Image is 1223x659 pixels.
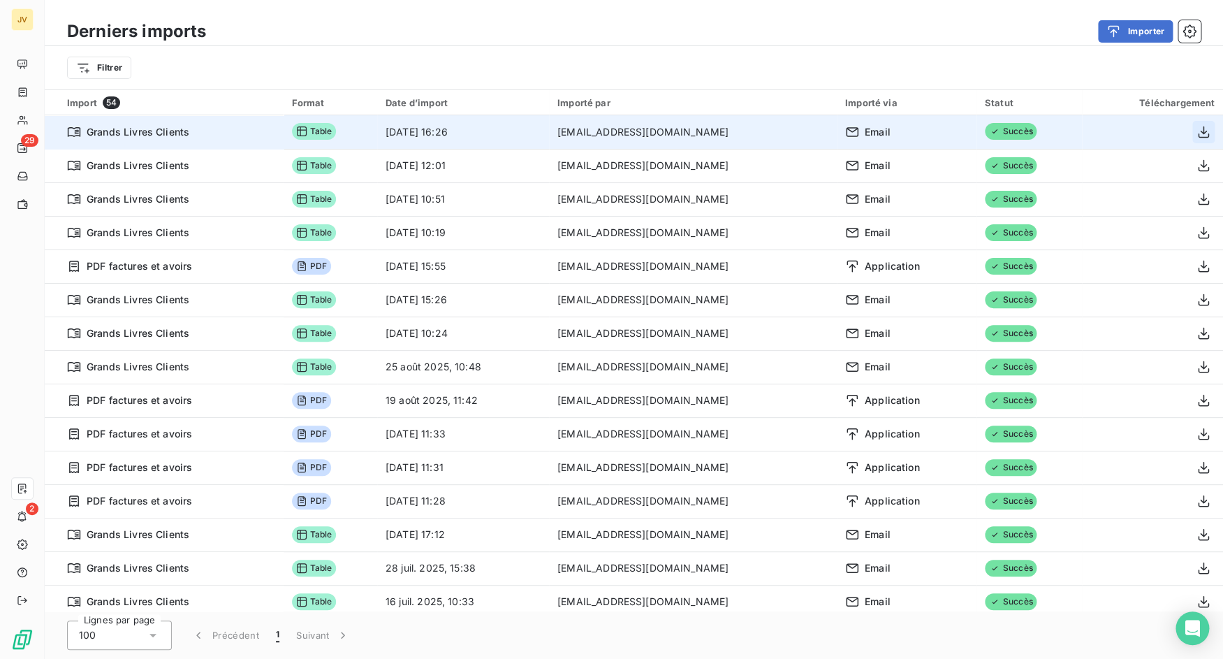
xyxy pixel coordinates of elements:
span: Succès [985,593,1037,610]
span: Succès [985,359,1037,375]
span: Succès [985,123,1037,140]
span: 100 [79,628,96,642]
div: Import [67,96,275,109]
span: Application [865,494,920,508]
td: [EMAIL_ADDRESS][DOMAIN_NAME] [549,317,837,350]
div: Format [292,97,369,108]
span: Table [292,593,337,610]
div: Téléchargement [1090,97,1215,108]
span: Grands Livres Clients [87,595,189,609]
span: Table [292,526,337,543]
span: Grands Livres Clients [87,293,189,307]
div: Importé par [557,97,828,108]
span: Email [865,360,891,374]
span: Email [865,528,891,542]
span: Succès [985,157,1037,174]
span: PDF [292,493,331,509]
span: PDF factures et avoirs [87,494,192,508]
span: Grands Livres Clients [87,360,189,374]
td: 16 juil. 2025, 10:33 [377,585,549,618]
span: Application [865,461,920,475]
td: [EMAIL_ADDRESS][DOMAIN_NAME] [549,216,837,249]
span: PDF factures et avoirs [87,393,192,407]
span: Grands Livres Clients [87,561,189,575]
td: [EMAIL_ADDRESS][DOMAIN_NAME] [549,149,837,182]
span: PDF [292,258,331,275]
td: [DATE] 12:01 [377,149,549,182]
span: Grands Livres Clients [87,192,189,206]
span: Grands Livres Clients [87,159,189,173]
img: Logo LeanPay [11,628,34,651]
td: [DATE] 11:28 [377,484,549,518]
span: Application [865,393,920,407]
div: Importé via [845,97,968,108]
span: Table [292,123,337,140]
span: Succès [985,426,1037,442]
td: [DATE] 10:24 [377,317,549,350]
div: Statut [985,97,1074,108]
td: [DATE] 11:33 [377,417,549,451]
h3: Derniers imports [67,19,206,44]
span: Application [865,427,920,441]
button: Importer [1098,20,1173,43]
td: [EMAIL_ADDRESS][DOMAIN_NAME] [549,384,837,417]
td: 28 juil. 2025, 15:38 [377,551,549,585]
span: Email [865,561,891,575]
td: [DATE] 10:51 [377,182,549,216]
td: [DATE] 17:12 [377,518,549,551]
span: Email [865,192,891,206]
span: PDF [292,459,331,476]
button: 1 [268,621,288,650]
span: Succès [985,459,1037,476]
td: [EMAIL_ADDRESS][DOMAIN_NAME] [549,283,837,317]
span: Succès [985,560,1037,577]
span: Succès [985,526,1037,543]
td: [EMAIL_ADDRESS][DOMAIN_NAME] [549,484,837,518]
span: Succès [985,291,1037,308]
span: Succès [985,258,1037,275]
span: Grands Livres Clients [87,326,189,340]
span: Table [292,191,337,208]
td: [EMAIL_ADDRESS][DOMAIN_NAME] [549,451,837,484]
td: [EMAIL_ADDRESS][DOMAIN_NAME] [549,182,837,216]
span: 29 [21,134,38,147]
span: Succès [985,493,1037,509]
div: JV [11,8,34,31]
td: [DATE] 16:26 [377,115,549,149]
span: Grands Livres Clients [87,125,189,139]
td: [DATE] 15:55 [377,249,549,283]
span: Succès [985,224,1037,241]
span: 54 [103,96,120,109]
td: 19 août 2025, 11:42 [377,384,549,417]
span: PDF factures et avoirs [87,427,192,441]
button: Suivant [288,621,358,650]
span: Table [292,359,337,375]
td: [DATE] 10:19 [377,216,549,249]
td: [EMAIL_ADDRESS][DOMAIN_NAME] [549,518,837,551]
span: 2 [26,502,38,515]
span: Email [865,326,891,340]
span: Table [292,157,337,174]
td: [EMAIL_ADDRESS][DOMAIN_NAME] [549,585,837,618]
span: 1 [276,628,279,642]
span: Succès [985,325,1037,342]
div: Open Intercom Messenger [1176,611,1209,645]
span: Email [865,226,891,240]
span: Table [292,560,337,577]
td: [EMAIL_ADDRESS][DOMAIN_NAME] [549,115,837,149]
span: PDF [292,426,331,442]
td: [EMAIL_ADDRESS][DOMAIN_NAME] [549,551,837,585]
td: 25 août 2025, 10:48 [377,350,549,384]
button: Filtrer [67,57,131,79]
span: Table [292,325,337,342]
span: Email [865,595,891,609]
span: Grands Livres Clients [87,528,189,542]
span: PDF [292,392,331,409]
button: Précédent [183,621,268,650]
td: [EMAIL_ADDRESS][DOMAIN_NAME] [549,417,837,451]
span: Succès [985,191,1037,208]
span: Email [865,293,891,307]
td: [EMAIL_ADDRESS][DOMAIN_NAME] [549,350,837,384]
td: [EMAIL_ADDRESS][DOMAIN_NAME] [549,249,837,283]
span: Email [865,159,891,173]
